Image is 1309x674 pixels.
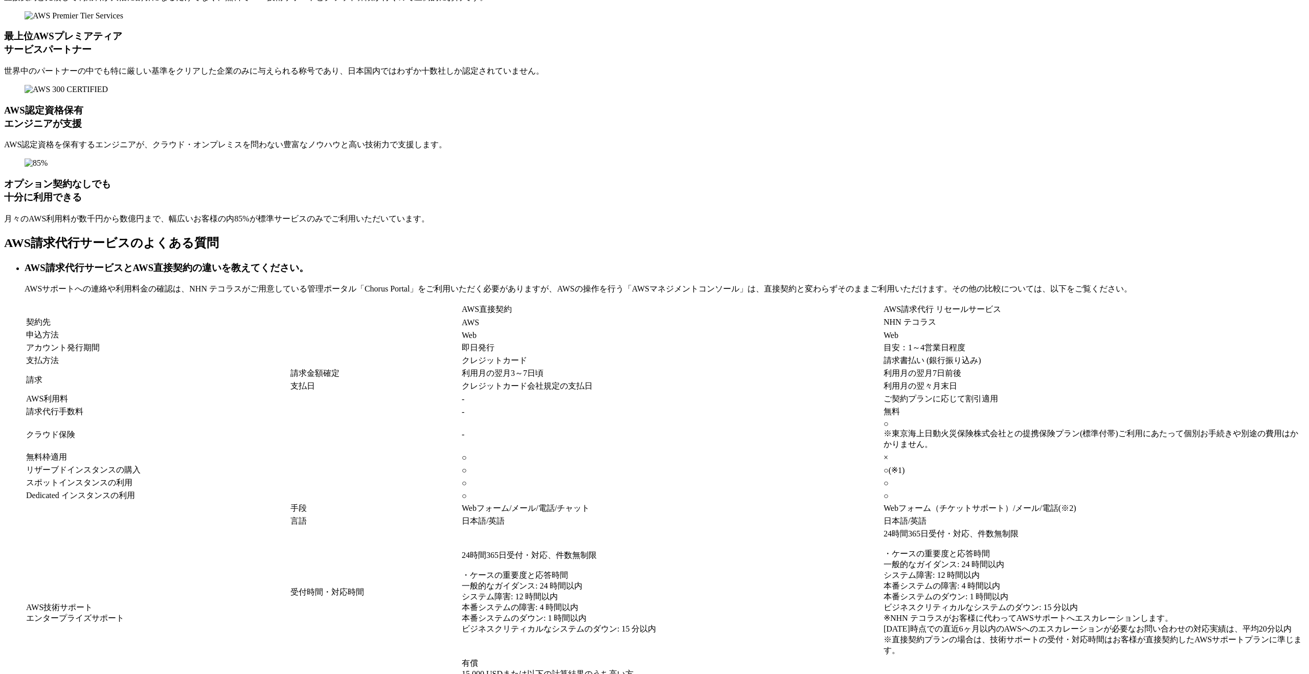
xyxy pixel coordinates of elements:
[461,490,882,502] td: ○
[461,503,882,514] td: Webフォーム/メール/電話/チャット
[461,452,882,463] td: ○
[4,30,1305,56] h3: 最上位AWSプレミアティア サービスパートナー
[4,140,1305,150] p: AWS認定資格を保有するエンジニアが、クラウド・オンプレミスを問わない豊富なノウハウと高い技術力で支援します。
[26,393,460,405] td: AWS利用料
[26,419,460,451] td: クラウド保険
[461,528,882,657] td: 24時間365日受付・対応、件数無制限 ・ケースの重要度と応答時間 一般的なガイダンス: 24 時間以内 システム障害: 12 時間以内 本番システムの障害: 4 時間以内 本番システムのダウン...
[4,235,1305,251] h2: AWS請求代行サービスのよくある質問
[883,503,1304,514] td: Webフォーム（チケットサポート）/メール/電話(※2)
[883,368,1304,379] td: 利用月の翌月7日前後
[883,342,1304,354] td: 目安：1～4営業日程度
[883,317,1304,328] td: NHN テコラス
[26,368,289,392] td: 請求
[461,477,882,489] td: ○
[4,177,1305,204] h3: オプション契約なしでも 十分に利用できる
[25,85,108,94] img: AWS 300 CERTIFIED
[461,317,882,328] td: AWS
[290,528,460,657] td: 受付時間・対応時間
[290,380,460,392] td: 支払日
[4,214,1305,224] p: 月々のAWS利用料が数千円から数億円まで、幅広いお客様の内85%が標準サービスのみでご利用いただいています。
[290,368,460,379] td: 請求金額確定
[290,503,460,514] td: 手段
[26,477,460,489] td: スポットインスタンスの利用
[883,452,1304,463] td: ×
[461,342,882,354] td: 即日発行
[26,355,460,367] td: 支払方法
[883,464,1304,476] td: ○(※1)
[883,528,1304,657] td: 24時間365日受付・対応、件数無制限 ・ケースの重要度と応答時間 一般的なガイダンス: 24 時間以内 システム障害: 12 時間以内 本番システムの障害: 4 時間以内 本番システムのダウン...
[883,490,1304,502] td: ○
[883,406,1304,418] td: 無料
[4,66,1305,77] p: 世界中のパートナーの中でも特に厳しい基準をクリアした企業のみに与えられる称号であり、日本国内ではわずか十数社しか認定されていません。
[461,355,882,367] td: クレジットカード
[883,329,1304,341] td: Web
[26,317,460,328] td: 契約先
[461,419,882,451] td: -
[461,368,882,379] td: 利用月の翌月3～7日頃
[461,380,882,392] td: クレジットカード会社規定の支払日
[25,284,1305,295] p: AWSサポートへの連絡や利用料金の確認は、NHN テコラスがご用意している管理ポータル「Chorus Portal」をご利用いただく必要がありますが、AWSの操作を行う「AWSマネジメントコンソ...
[883,355,1304,367] td: 請求書払い (銀行振り込み)
[883,304,1304,316] td: AWS請求代行 リセールサービス
[883,393,1304,405] td: ご契約プランに応じて割引適用
[461,393,882,405] td: -
[25,159,48,168] img: 85%
[461,304,882,316] td: AWS直接契約
[25,261,1305,275] h3: AWS請求代行サービスとAWS直接契約の違いを教えてください。
[26,490,460,502] td: Dedicated インスタンスの利用
[461,329,882,341] td: Web
[26,329,460,341] td: 申込方法
[883,515,1304,527] td: 日本語/英語
[26,342,460,354] td: アカウント発行期間
[4,104,1305,130] h3: AWS認定資格保有 エンジニアが支援
[461,515,882,527] td: 日本語/英語
[461,406,882,418] td: -
[26,406,460,418] td: 請求代行手数料
[25,11,123,20] img: AWS Premier Tier Services
[461,464,882,476] td: ○
[26,464,460,476] td: リザーブドインスタンスの購入
[883,477,1304,489] td: ○
[290,515,460,527] td: 言語
[883,419,1304,451] td: ○ ※東京海上日動火災保険株式会社との提携保険プラン(標準付帯)ご利用にあたって個別お手続きや別途の費用はかかりません。
[883,380,1304,392] td: 利用月の翌々月末日
[26,452,460,463] td: 無料枠適用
